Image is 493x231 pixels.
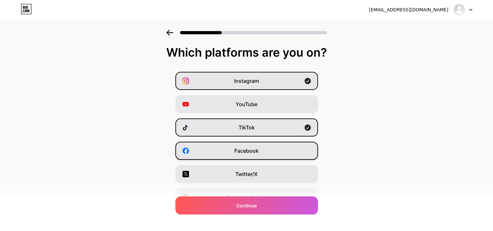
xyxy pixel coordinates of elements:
span: Instagram [234,77,259,85]
span: Continue [236,202,257,209]
span: TikTok [239,124,255,131]
span: Buy Me a Coffee [226,193,267,201]
span: Facebook [234,147,259,155]
span: Twitter/X [235,170,258,178]
span: YouTube [236,100,257,108]
div: Which platforms are you on? [6,46,487,59]
span: Snapchat [235,217,258,225]
img: moda sstie [453,4,465,16]
div: [EMAIL_ADDRESS][DOMAIN_NAME] [369,6,448,13]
